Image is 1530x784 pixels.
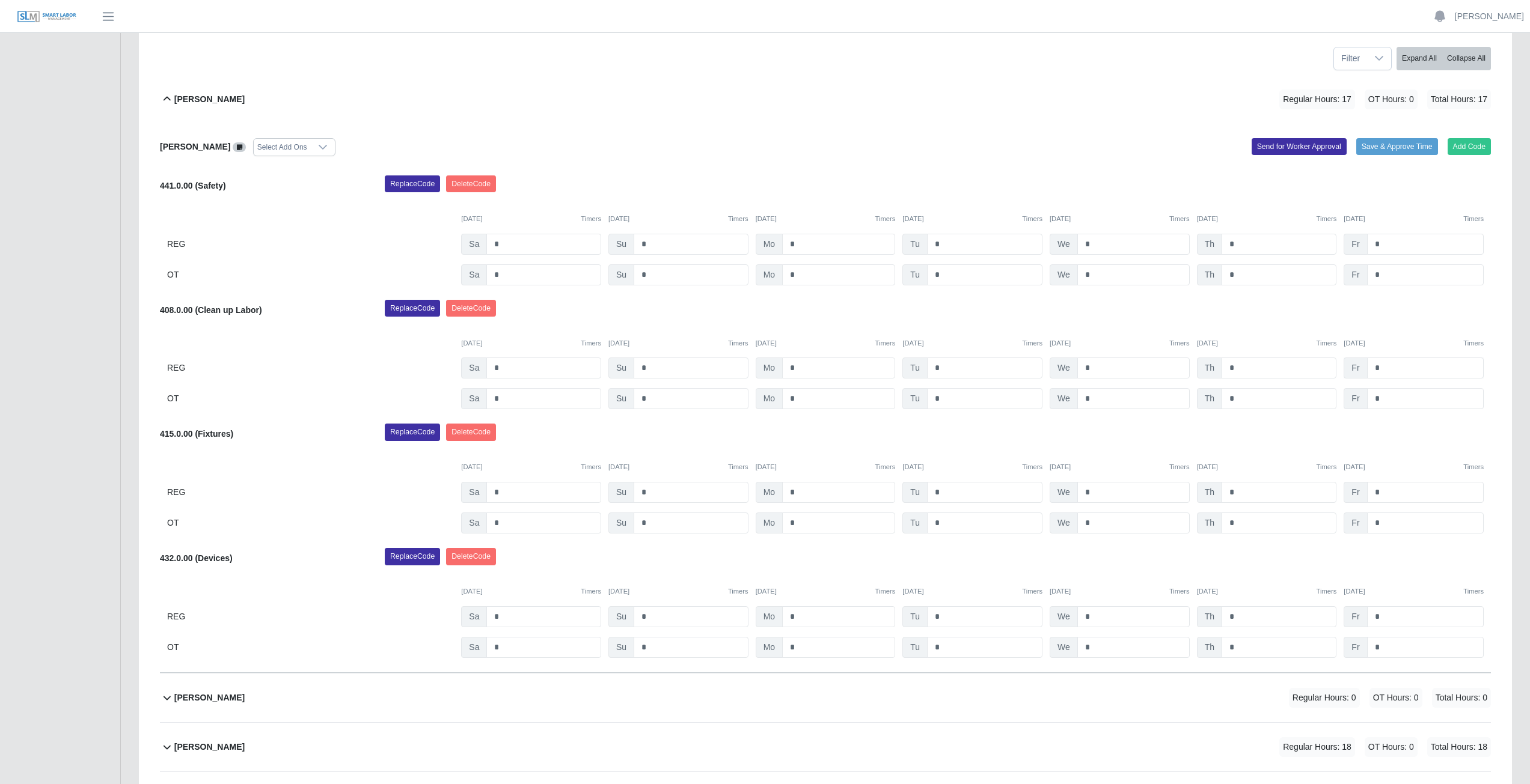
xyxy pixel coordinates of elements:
button: Timers [1317,586,1337,597]
span: OT Hours: 0 [1365,90,1418,109]
span: We [1050,388,1078,409]
span: Sa [461,357,487,378]
span: Th [1197,264,1222,285]
span: Fr [1344,357,1367,378]
div: [DATE] [1050,586,1190,597]
button: Timers [1169,462,1190,472]
span: Fr [1344,264,1367,285]
button: Timers [1169,586,1190,597]
img: SLM Logo [17,10,77,23]
b: 441.0.00 (Safety) [160,181,226,190]
span: We [1050,234,1078,255]
div: [DATE] [1197,214,1337,224]
a: [PERSON_NAME] [1455,10,1524,23]
span: Sa [461,606,487,627]
div: OT [167,512,454,533]
span: Fr [1344,388,1367,409]
span: We [1050,512,1078,533]
span: Th [1197,482,1222,503]
span: Su [608,482,634,503]
button: ReplaceCode [385,424,440,440]
span: Su [608,264,634,285]
button: Timers [1022,214,1042,224]
div: [DATE] [461,338,601,348]
span: Mo [756,388,783,409]
button: Timers [1463,586,1484,597]
span: Sa [461,388,487,409]
span: Mo [756,264,783,285]
div: [DATE] [1197,586,1337,597]
button: Collapse All [1442,47,1491,70]
span: Su [608,234,634,255]
span: Mo [756,357,783,378]
span: Tu [902,234,928,255]
span: Th [1197,234,1222,255]
span: Mo [756,482,783,503]
span: Th [1197,606,1222,627]
span: OT Hours: 0 [1365,737,1418,757]
button: Timers [1317,338,1337,348]
button: [PERSON_NAME] Regular Hours: 17 OT Hours: 0 Total Hours: 17 [160,75,1491,124]
span: Tu [902,606,928,627]
div: [DATE] [608,214,748,224]
div: REG [167,482,454,503]
div: OT [167,637,454,658]
div: Select Add Ons [254,139,311,156]
b: 432.0.00 (Devices) [160,553,233,563]
div: OT [167,264,454,285]
div: [DATE] [608,462,748,472]
span: We [1050,482,1078,503]
button: Expand All [1397,47,1442,70]
div: REG [167,606,454,627]
div: [DATE] [608,338,748,348]
span: Tu [902,512,928,533]
button: Add Code [1448,138,1492,155]
div: [DATE] [1197,462,1337,472]
div: [DATE] [756,462,896,472]
span: Tu [902,637,928,658]
button: ReplaceCode [385,175,440,192]
div: REG [167,234,454,255]
span: Mo [756,606,783,627]
span: Fr [1344,606,1367,627]
div: [DATE] [608,586,748,597]
div: [DATE] [1344,462,1484,472]
a: View/Edit Notes [233,142,246,151]
button: Timers [875,586,896,597]
span: We [1050,606,1078,627]
span: Sa [461,482,487,503]
div: [DATE] [1197,338,1337,348]
button: Timers [1317,462,1337,472]
span: We [1050,264,1078,285]
span: Sa [461,637,487,658]
button: Timers [1169,338,1190,348]
div: bulk actions [1397,47,1491,70]
span: Fr [1344,512,1367,533]
div: [DATE] [902,338,1042,348]
button: Timers [728,338,748,348]
b: [PERSON_NAME] [174,93,245,106]
span: Regular Hours: 18 [1279,737,1355,757]
span: Th [1197,357,1222,378]
span: Tu [902,264,928,285]
div: [DATE] [1050,462,1190,472]
span: Tu [902,388,928,409]
button: DeleteCode [446,300,496,317]
button: Timers [728,214,748,224]
div: [DATE] [1344,214,1484,224]
div: [DATE] [1344,586,1484,597]
span: Filter [1334,47,1367,70]
button: DeleteCode [446,548,496,565]
div: [DATE] [902,586,1042,597]
button: Timers [1463,338,1484,348]
span: Su [608,357,634,378]
span: Th [1197,637,1222,658]
div: OT [167,388,454,409]
b: [PERSON_NAME] [174,741,245,753]
span: Sa [461,234,487,255]
button: [PERSON_NAME] Regular Hours: 18 OT Hours: 0 Total Hours: 18 [160,723,1491,771]
div: [DATE] [756,586,896,597]
button: Timers [581,462,601,472]
span: Regular Hours: 0 [1289,688,1360,708]
span: Su [608,512,634,533]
